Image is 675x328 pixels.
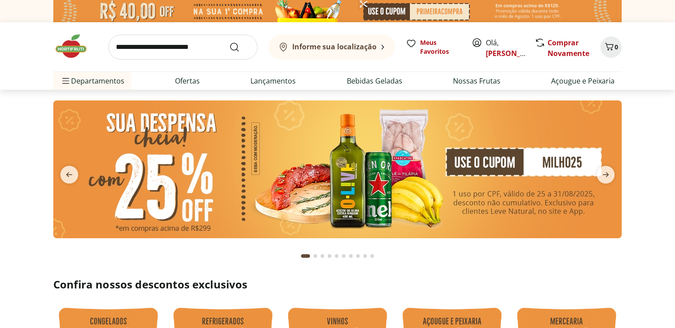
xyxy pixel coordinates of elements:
span: Departamentos [60,70,124,92]
button: Carrinho [600,36,622,58]
a: Comprar Novamente [548,38,589,58]
a: Bebidas Geladas [347,76,402,86]
span: Meus Favoritos [420,38,461,56]
input: search [108,35,258,60]
img: Hortifruti [53,33,98,60]
a: Açougue e Peixaria [551,76,615,86]
button: Informe sua localização [268,35,395,60]
button: Go to page 9 from fs-carousel [361,245,369,267]
button: Go to page 4 from fs-carousel [326,245,333,267]
button: Go to page 6 from fs-carousel [340,245,347,267]
a: Ofertas [175,76,200,86]
a: [PERSON_NAME] [486,48,544,58]
button: next [590,166,622,184]
b: Informe sua localização [292,42,377,52]
button: Go to page 2 from fs-carousel [312,245,319,267]
a: Meus Favoritos [406,38,461,56]
span: Olá, [486,37,525,59]
span: 0 [615,43,618,51]
button: Submit Search [229,42,250,52]
button: Go to page 3 from fs-carousel [319,245,326,267]
button: Go to page 10 from fs-carousel [369,245,376,267]
button: previous [53,166,85,184]
button: Current page from fs-carousel [299,245,312,267]
button: Go to page 5 from fs-carousel [333,245,340,267]
a: Nossas Frutas [453,76,500,86]
h2: Confira nossos descontos exclusivos [53,277,622,292]
button: Menu [60,70,71,92]
img: cupom [53,100,622,238]
a: Lançamentos [250,76,296,86]
button: Go to page 8 from fs-carousel [354,245,361,267]
button: Go to page 7 from fs-carousel [347,245,354,267]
